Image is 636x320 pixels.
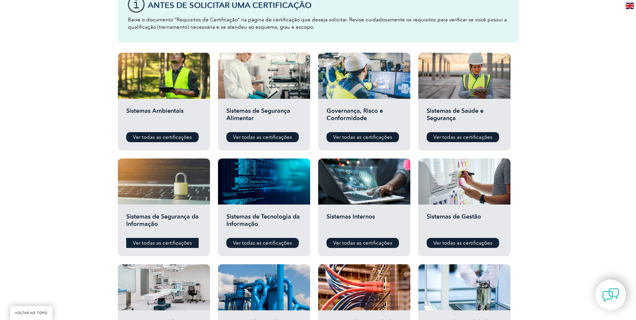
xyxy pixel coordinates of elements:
[133,240,192,246] font: Ver todas as certificações
[427,213,481,220] font: Sistemas de Gestão
[126,132,199,142] a: Ver todas as certificações
[602,287,619,303] img: contact-chat.png
[233,240,292,246] font: Ver todas as certificações
[327,213,375,220] font: Sistemas Internos
[433,134,492,140] font: Ver todas as certificações
[427,132,499,142] a: Ver todas as certificações
[128,17,507,30] font: Baixe o documento “Requisitos de Certificação” na página de certificação que deseja solicitar. Re...
[333,134,392,140] font: Ver todas as certificações
[233,134,292,140] font: Ver todas as certificações
[626,3,634,9] img: en
[427,238,499,248] a: Ver todas as certificações
[148,0,311,10] font: Antes de solicitar uma certificação
[333,240,392,246] font: Ver todas as certificações
[226,213,300,228] font: Sistemas de Tecnologia da Informação
[126,213,199,228] font: Sistemas de Segurança da Informação
[126,238,199,248] a: Ver todas as certificações
[427,107,483,122] font: Sistemas de Saúde e Segurança
[226,107,290,122] font: Sistemas de Segurança Alimentar
[133,134,192,140] font: Ver todas as certificações
[226,132,299,142] a: Ver todas as certificações
[433,240,492,246] font: Ver todas as certificações
[10,306,52,320] a: VOLTAR AO TOPO
[15,311,47,315] font: VOLTAR AO TOPO
[126,107,184,114] font: Sistemas Ambientais
[327,107,383,122] font: Governança, Risco e Conformidade
[327,132,399,142] a: Ver todas as certificações
[226,238,299,248] a: Ver todas as certificações
[327,238,399,248] a: Ver todas as certificações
